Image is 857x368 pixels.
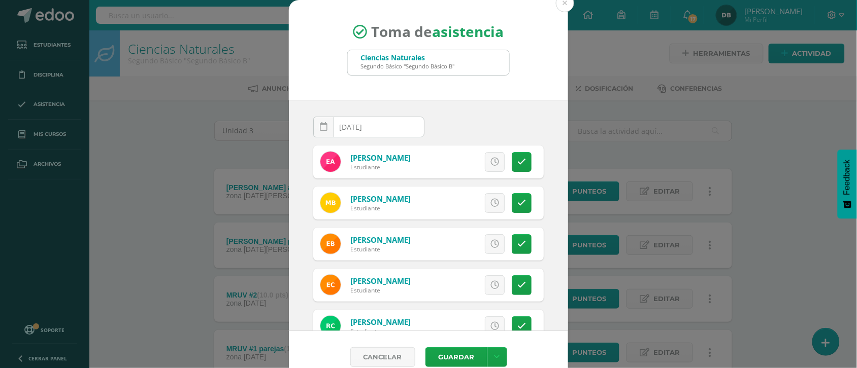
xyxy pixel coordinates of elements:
a: [PERSON_NAME] [350,153,411,163]
img: a373fd2f017897398777ac8a2a171e38.png [320,316,341,336]
button: Guardar [425,347,487,367]
span: Excusa [437,317,465,336]
span: Excusa [437,235,465,253]
img: 87cb9c11839e64357091290bcaa00faa.png [320,275,341,295]
img: 807331f05157dfaef41e5ba5995f71f3.png [320,234,341,254]
a: [PERSON_NAME] [350,194,411,204]
a: [PERSON_NAME] [350,276,411,286]
div: Segundo Básico "Segundo Básico B" [360,62,454,70]
div: Ciencias Naturales [360,53,454,62]
span: Excusa [437,153,465,171]
div: Estudiante [350,286,411,295]
input: Fecha de Inasistencia [314,117,424,137]
a: Cancelar [350,347,415,367]
span: Excusa [437,276,465,295]
span: Excusa [437,194,465,212]
span: Feedback [843,160,852,195]
img: f02f4b1d459c63516b62831db7699e84.png [320,152,341,172]
span: Toma de [372,22,504,42]
div: Estudiante [350,204,411,212]
div: Estudiante [350,163,411,171]
input: Busca un grado o sección aquí... [348,50,509,75]
a: [PERSON_NAME] [350,317,411,327]
div: Estudiante [350,327,411,336]
img: 47673fa280ac33c70d01ba1f19138b2f.png [320,193,341,213]
strong: asistencia [433,22,504,42]
div: Estudiante [350,245,411,253]
button: Feedback - Mostrar encuesta [838,150,857,218]
a: [PERSON_NAME] [350,235,411,245]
